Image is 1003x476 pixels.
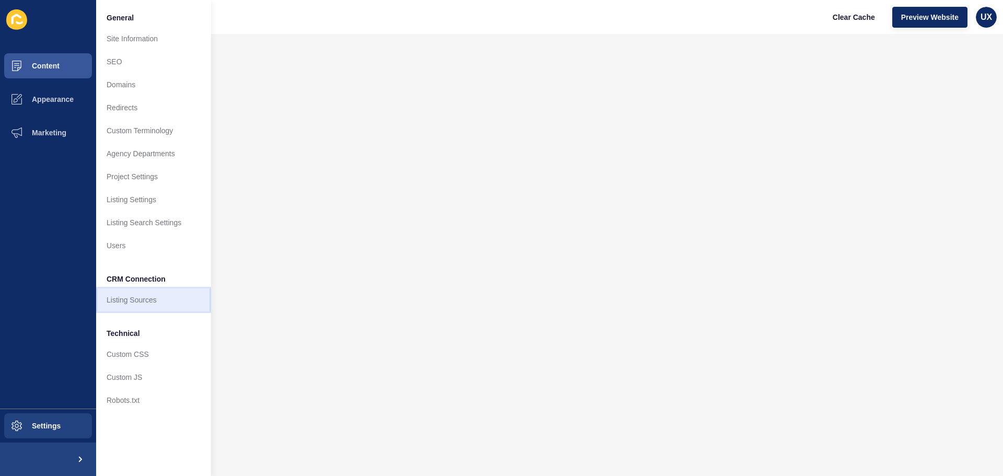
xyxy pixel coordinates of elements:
span: UX [981,12,992,22]
span: Preview Website [901,12,959,22]
a: Robots.txt [96,389,211,412]
button: Preview Website [892,7,967,28]
a: SEO [96,50,211,73]
a: Redirects [96,96,211,119]
span: Clear Cache [833,12,875,22]
a: Site Information [96,27,211,50]
a: Listing Sources [96,288,211,311]
a: Custom CSS [96,343,211,366]
a: Custom JS [96,366,211,389]
span: Technical [107,328,140,339]
button: Clear Cache [824,7,884,28]
span: General [107,13,134,23]
a: Custom Terminology [96,119,211,142]
span: CRM Connection [107,274,166,284]
a: Listing Search Settings [96,211,211,234]
a: Users [96,234,211,257]
a: Project Settings [96,165,211,188]
a: Listing Settings [96,188,211,211]
a: Agency Departments [96,142,211,165]
a: Domains [96,73,211,96]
